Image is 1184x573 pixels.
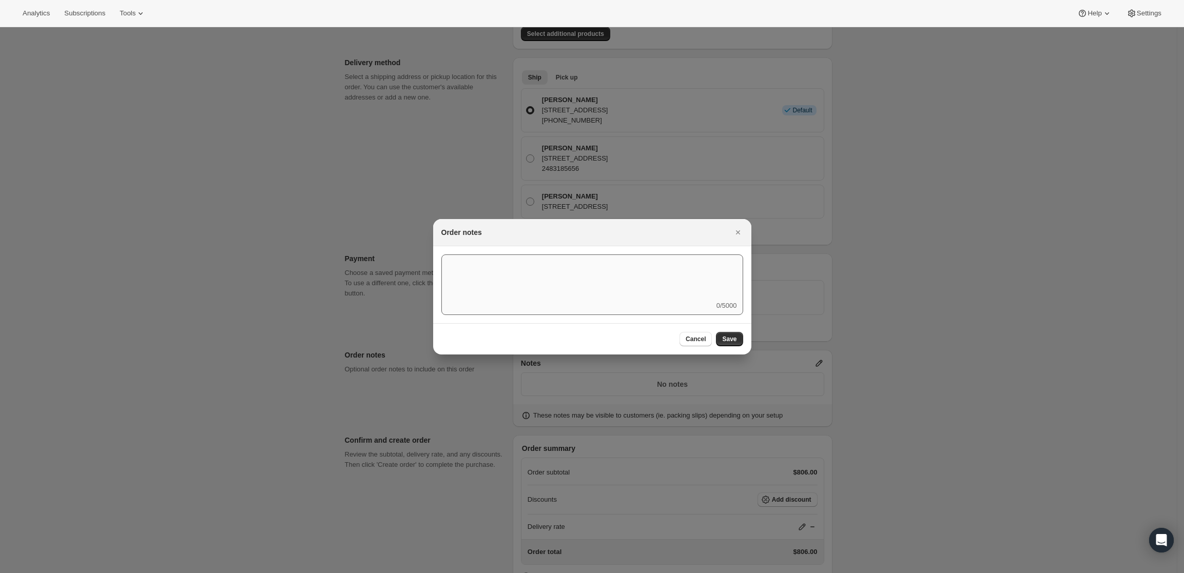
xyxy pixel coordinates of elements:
button: Cancel [680,332,712,346]
span: Tools [120,9,135,17]
span: Cancel [686,335,706,343]
button: Settings [1120,6,1168,21]
button: Subscriptions [58,6,111,21]
button: Help [1071,6,1118,21]
button: Analytics [16,6,56,21]
h2: Order notes [441,227,482,238]
span: Help [1088,9,1101,17]
span: Save [722,335,736,343]
span: Analytics [23,9,50,17]
button: Close [731,225,745,240]
button: Save [716,332,743,346]
div: Open Intercom Messenger [1149,528,1174,552]
span: Settings [1137,9,1161,17]
span: Subscriptions [64,9,105,17]
button: Tools [113,6,152,21]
